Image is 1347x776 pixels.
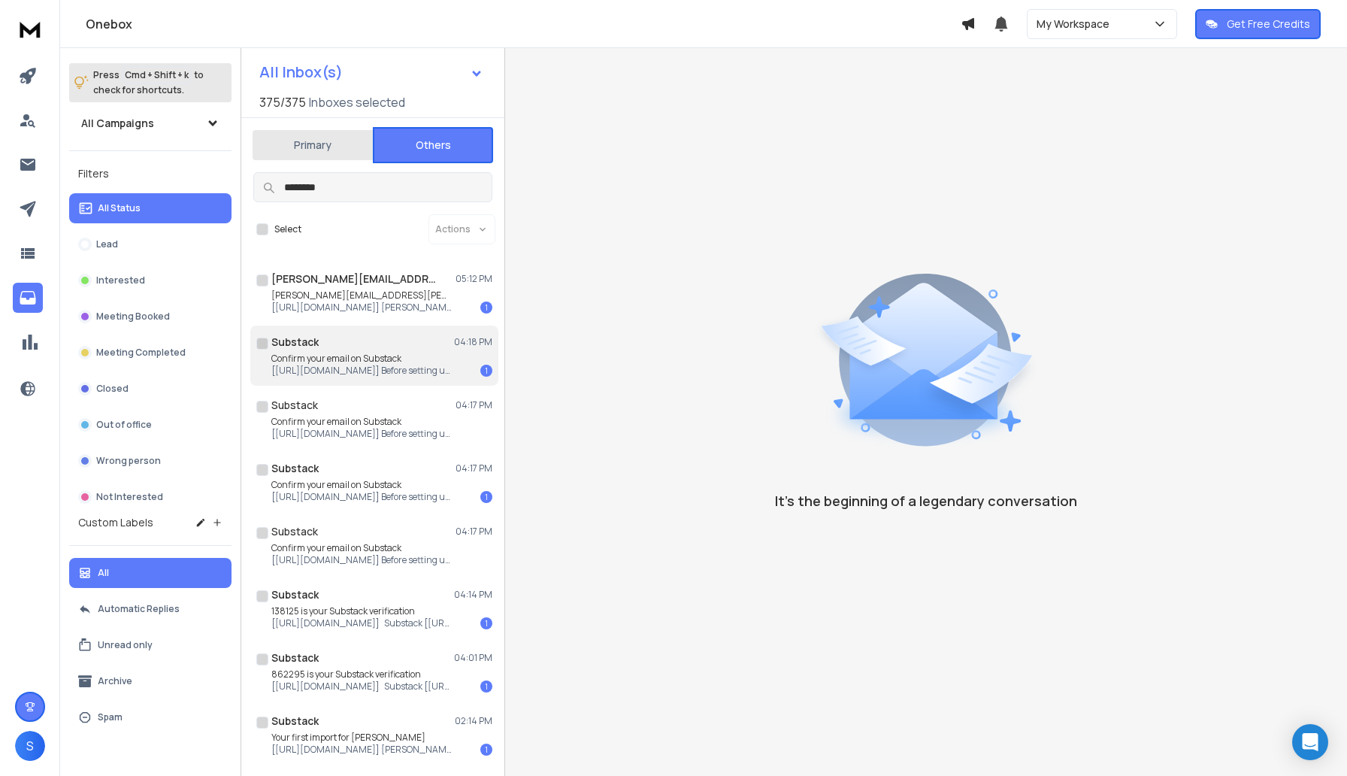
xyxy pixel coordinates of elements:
p: Confirm your email on Substack [271,479,452,491]
div: 1 [480,617,492,629]
h3: Custom Labels [78,515,153,530]
h1: Onebox [86,15,961,33]
p: Confirm your email on Substack [271,353,452,365]
p: 04:17 PM [456,399,492,411]
h1: Substack [271,714,319,729]
div: 1 [480,491,492,503]
button: All Inbox(s) [247,57,495,87]
p: Spam [98,711,123,723]
h1: [PERSON_NAME][EMAIL_ADDRESS][PERSON_NAME][DOMAIN_NAME] [271,271,437,286]
button: Out of office [69,410,232,440]
button: Others [373,127,493,163]
h1: All Campaigns [81,116,154,131]
p: All [98,567,109,579]
button: Meeting Completed [69,338,232,368]
p: 04:17 PM [456,462,492,474]
p: [[URL][DOMAIN_NAME]] Before setting up your publication, [271,554,452,566]
button: Archive [69,666,232,696]
button: Spam [69,702,232,732]
p: Confirm your email on Substack [271,542,452,554]
p: Automatic Replies [98,603,180,615]
button: Get Free Credits [1195,9,1321,39]
button: Lead [69,229,232,259]
p: It’s the beginning of a legendary conversation [775,490,1077,511]
p: My Workspace [1037,17,1115,32]
p: Closed [96,383,129,395]
p: 04:01 PM [454,652,492,664]
button: All Status [69,193,232,223]
p: [[URL][DOMAIN_NAME]] Before setting up your publication, [271,428,452,440]
button: Meeting Booked [69,302,232,332]
p: Archive [98,675,132,687]
h3: Inboxes selected [309,93,405,111]
p: 04:14 PM [454,589,492,601]
h3: Filters [69,163,232,184]
p: Out of office [96,419,152,431]
span: 375 / 375 [259,93,306,111]
button: All [69,558,232,588]
p: Lead [96,238,118,250]
p: All Status [98,202,141,214]
p: 05:12 PM [456,273,492,285]
p: [[URL][DOMAIN_NAME]] Before setting up your publication, [271,491,452,503]
p: Interested [96,274,145,286]
div: 1 [480,365,492,377]
h1: Substack [271,335,319,350]
div: Open Intercom Messenger [1292,724,1328,760]
div: 1 [480,744,492,756]
p: Confirm your email on Substack [271,416,452,428]
h1: Substack [271,650,319,665]
p: Meeting Booked [96,311,170,323]
button: All Campaigns [69,108,232,138]
p: Not Interested [96,491,163,503]
p: 04:17 PM [456,526,492,538]
p: [PERSON_NAME][EMAIL_ADDRESS][PERSON_NAME][DOMAIN_NAME] liked Quick hits: startups, [271,289,452,302]
button: Automatic Replies [69,594,232,624]
p: [[URL][DOMAIN_NAME]] Substack [[URL][DOMAIN_NAME]!,w_80,h_80,c_fill,f_auto,q_auto:good,fl_progres... [271,617,452,629]
p: Press to check for shortcuts. [93,68,204,98]
p: [[URL][DOMAIN_NAME]] Substack [[URL][DOMAIN_NAME]!,w_80,h_80,c_fill,f_auto,q_auto:good,fl_progres... [271,681,452,693]
label: Select [274,223,301,235]
p: 138125 is your Substack verification [271,605,452,617]
button: Interested [69,265,232,296]
button: S [15,731,45,761]
img: logo [15,15,45,43]
p: Wrong person [96,455,161,467]
p: Your first import for [PERSON_NAME] [271,732,452,744]
p: [[URL][DOMAIN_NAME]] [PERSON_NAME][EMAIL_ADDRESS][PERSON_NAME][DOMAIN_NAME] liked Quick hits: sta... [271,302,452,314]
button: Wrong person [69,446,232,476]
h1: All Inbox(s) [259,65,343,80]
p: Unread only [98,639,153,651]
div: 1 [480,681,492,693]
h1: Substack [271,587,319,602]
p: 04:18 PM [454,336,492,348]
h1: Substack [271,461,319,476]
span: Cmd + Shift + k [123,66,191,83]
button: Unread only [69,630,232,660]
p: [[URL][DOMAIN_NAME]] Before setting up your publication, [271,365,452,377]
button: Not Interested [69,482,232,512]
p: 862295 is your Substack verification [271,668,452,681]
h1: Substack [271,398,318,413]
p: [[URL][DOMAIN_NAME]] [PERSON_NAME] [[URL][DOMAIN_NAME]!,w_80,h_80,c_fill,f_auto,q_auto:good,fl_pr... [271,744,452,756]
div: 1 [480,302,492,314]
p: Get Free Credits [1227,17,1310,32]
p: 02:14 PM [455,715,492,727]
p: Meeting Completed [96,347,186,359]
button: Primary [253,129,373,162]
button: Closed [69,374,232,404]
h1: Substack [271,524,318,539]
